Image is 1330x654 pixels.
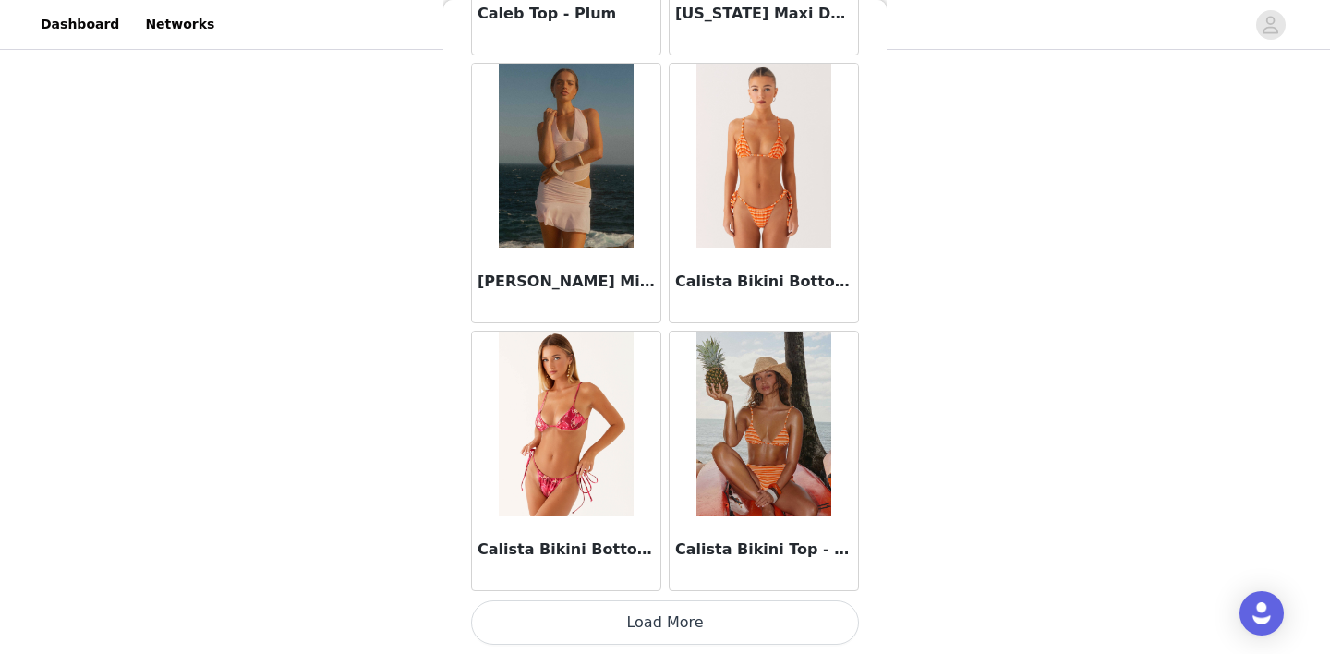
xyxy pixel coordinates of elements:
[499,332,633,516] img: Calista Bikini Bottoms - Orchid Pink
[471,600,859,645] button: Load More
[1239,591,1284,636] div: Open Intercom Messenger
[478,271,655,293] h3: [PERSON_NAME] Mini Dress - Pink
[478,539,655,561] h3: Calista Bikini Bottoms - Orchid Pink
[1262,10,1279,40] div: avatar
[675,271,852,293] h3: Calista Bikini Bottoms - Orange Stripe
[499,64,633,248] img: Calissa Haltherneck Mini Dress - Pink
[478,3,655,25] h3: Caleb Top - Plum
[696,332,830,516] img: Calista Bikini Top - Orange Stripe
[675,539,852,561] h3: Calista Bikini Top - Orange Stripe
[134,4,225,45] a: Networks
[675,3,852,25] h3: [US_STATE] Maxi Dress - Flamingo Fling
[30,4,130,45] a: Dashboard
[696,64,830,248] img: Calista Bikini Bottoms - Orange Stripe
